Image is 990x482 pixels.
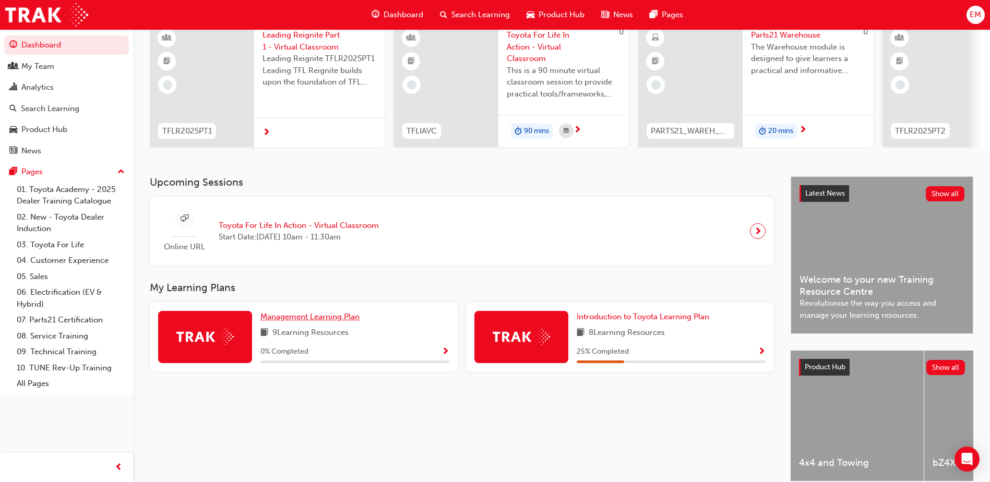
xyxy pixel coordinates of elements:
[21,103,79,115] div: Search Learning
[13,252,129,269] a: 04. Customer Experience
[407,80,416,90] span: learningRecordVerb_NONE-icon
[791,176,973,334] a: Latest NewsShow allWelcome to your new Training Resource CentreRevolutionise the way you access a...
[955,447,980,472] div: Open Intercom Messenger
[13,269,129,285] a: 05. Sales
[4,162,129,182] button: Pages
[799,126,807,135] span: next-icon
[408,55,415,68] span: booktick-icon
[601,8,609,21] span: news-icon
[117,165,125,179] span: up-icon
[13,328,129,344] a: 08. Service Training
[589,327,665,340] span: 8 Learning Resources
[163,31,171,45] span: learningResourceType_INSTRUCTOR_LED-icon
[442,347,449,357] span: Show Progress
[577,311,713,323] a: Introduction to Toyota Learning Plan
[515,125,522,138] span: duration-icon
[799,457,915,469] span: 4x4 and Towing
[758,347,766,357] span: Show Progress
[638,21,873,147] a: 0PARTS21_WAREH_N1021_ELParts21 WarehouseThe Warehouse module is designed to give learners a pract...
[895,125,946,137] span: TFLR2025PT2
[181,212,188,225] span: sessionType_ONLINE_URL-icon
[652,55,659,68] span: booktick-icon
[442,345,449,358] button: Show Progress
[263,29,376,53] span: Leading Reignite Part 1 - Virtual Classroom
[13,237,129,253] a: 03. Toyota For Life
[260,312,360,321] span: Management Learning Plan
[13,182,129,209] a: 01. Toyota Academy - 2025 Dealer Training Catalogue
[13,284,129,312] a: 06. Electrification (EV & Hybrid)
[577,312,709,321] span: Introduction to Toyota Learning Plan
[440,8,447,21] span: search-icon
[896,80,905,90] span: learningRecordVerb_NONE-icon
[21,124,67,136] div: Product Hub
[970,9,981,21] span: EM
[9,83,17,92] span: chart-icon
[539,9,585,21] span: Product Hub
[4,78,129,97] a: Analytics
[863,27,868,37] span: 0
[652,31,659,45] span: learningResourceType_ELEARNING-icon
[13,209,129,237] a: 02. New - Toyota Dealer Induction
[158,241,210,253] span: Online URL
[651,80,661,90] span: learningRecordVerb_NONE-icon
[384,9,423,21] span: Dashboard
[394,21,629,147] a: 0TFLIAVCToyota For Life In Action - Virtual ClassroomThis is a 90 minute virtual classroom sessio...
[9,104,17,114] span: search-icon
[926,186,965,201] button: Show all
[408,31,415,45] span: learningResourceType_INSTRUCTOR_LED-icon
[115,461,123,474] span: prev-icon
[158,206,766,257] a: Online URLToyota For Life In Action - Virtual ClassroomStart Date:[DATE] 10am - 11:30am
[163,55,171,68] span: booktick-icon
[21,61,54,73] div: My Team
[507,29,621,65] span: Toyota For Life In Action - Virtual Classroom
[754,224,762,238] span: next-icon
[577,346,629,358] span: 25 % Completed
[662,9,683,21] span: Pages
[805,189,845,198] span: Latest News
[13,312,129,328] a: 07. Parts21 Certification
[363,4,432,26] a: guage-iconDashboard
[805,363,845,371] span: Product Hub
[150,282,774,294] h3: My Learning Plans
[493,329,550,345] img: Trak
[524,125,549,137] span: 90 mins
[150,21,385,147] a: TFLR2025PT1Leading Reignite Part 1 - Virtual ClassroomLeading Reignite TFLR2025PT1 Leading TFL Re...
[768,125,793,137] span: 20 mins
[162,125,212,137] span: TFLR2025PT1
[150,176,774,188] h3: Upcoming Sessions
[650,8,658,21] span: pages-icon
[13,360,129,376] a: 10. TUNE Rev-Up Training
[651,125,730,137] span: PARTS21_WAREH_N1021_EL
[759,125,766,138] span: duration-icon
[564,125,569,138] span: calendar-icon
[21,166,43,178] div: Pages
[619,27,624,37] span: 0
[577,327,585,340] span: book-icon
[407,125,437,137] span: TFLIAVC
[896,55,903,68] span: booktick-icon
[9,147,17,156] span: news-icon
[372,8,379,21] span: guage-icon
[272,327,349,340] span: 9 Learning Resources
[4,33,129,162] button: DashboardMy TeamAnalyticsSearch LearningProduct HubNews
[926,360,965,375] button: Show all
[176,329,234,345] img: Trak
[4,120,129,139] a: Product Hub
[896,31,903,45] span: learningResourceType_INSTRUCTOR_LED-icon
[9,125,17,135] span: car-icon
[791,351,924,481] a: 4x4 and Towing
[5,3,88,27] img: Trak
[432,4,518,26] a: search-iconSearch Learning
[9,41,17,50] span: guage-icon
[527,8,534,21] span: car-icon
[800,297,964,321] span: Revolutionise the way you access and manage your learning resources.
[593,4,641,26] a: news-iconNews
[641,4,691,26] a: pages-iconPages
[751,41,865,77] span: The Warehouse module is designed to give learners a practical and informative appreciation of Toy...
[751,29,865,41] span: Parts21 Warehouse
[260,346,308,358] span: 0 % Completed
[163,80,172,90] span: learningRecordVerb_NONE-icon
[518,4,593,26] a: car-iconProduct Hub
